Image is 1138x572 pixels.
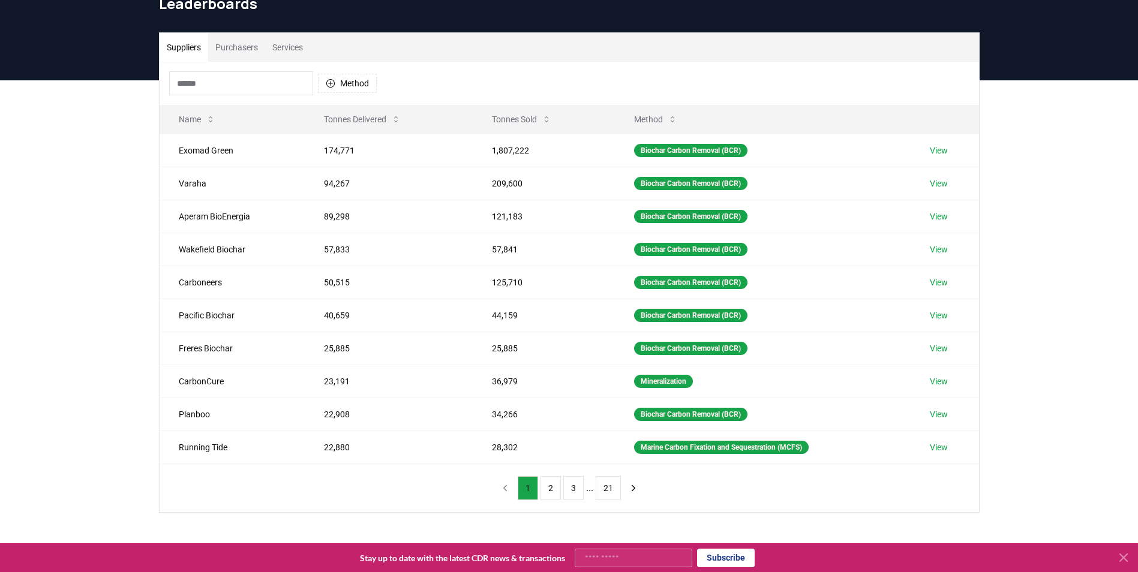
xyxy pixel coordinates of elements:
td: Planboo [160,398,305,430]
button: next page [623,476,644,500]
a: View [930,441,948,453]
td: 28,302 [473,430,615,463]
td: 57,833 [305,233,472,266]
button: Services [265,33,310,62]
td: Freres Biochar [160,332,305,365]
td: 209,600 [473,167,615,200]
div: Biochar Carbon Removal (BCR) [634,144,747,157]
td: Varaha [160,167,305,200]
td: Pacific Biochar [160,299,305,332]
button: Suppliers [160,33,208,62]
td: 125,710 [473,266,615,299]
li: ... [586,481,593,495]
button: 21 [596,476,621,500]
td: 22,880 [305,430,472,463]
td: 89,298 [305,200,472,233]
a: View [930,375,948,387]
td: Wakefield Biochar [160,233,305,266]
td: 25,885 [305,332,472,365]
a: View [930,276,948,288]
a: View [930,309,948,321]
button: Name [169,107,225,131]
td: Carboneers [160,266,305,299]
td: 121,183 [473,200,615,233]
td: Running Tide [160,430,305,463]
td: 57,841 [473,233,615,266]
a: View [930,144,948,156]
div: Biochar Carbon Removal (BCR) [634,276,747,289]
a: View [930,408,948,420]
td: 34,266 [473,398,615,430]
button: Method [318,74,377,93]
td: 40,659 [305,299,472,332]
td: 1,807,222 [473,134,615,167]
a: View [930,342,948,354]
div: Biochar Carbon Removal (BCR) [634,342,747,355]
button: 1 [518,476,538,500]
td: 36,979 [473,365,615,398]
div: Biochar Carbon Removal (BCR) [634,177,747,190]
button: 3 [563,476,584,500]
td: Exomad Green [160,134,305,167]
td: 25,885 [473,332,615,365]
td: 174,771 [305,134,472,167]
div: Marine Carbon Fixation and Sequestration (MCFS) [634,441,809,454]
div: Biochar Carbon Removal (BCR) [634,243,747,256]
td: CarbonCure [160,365,305,398]
td: 50,515 [305,266,472,299]
button: Tonnes Sold [482,107,561,131]
td: Aperam BioEnergia [160,200,305,233]
a: View [930,243,948,255]
a: View [930,177,948,189]
td: 23,191 [305,365,472,398]
td: 94,267 [305,167,472,200]
button: Purchasers [208,33,265,62]
a: View [930,210,948,222]
div: Mineralization [634,375,693,388]
button: 2 [541,476,561,500]
td: 22,908 [305,398,472,430]
div: Biochar Carbon Removal (BCR) [634,408,747,421]
div: Biochar Carbon Removal (BCR) [634,309,747,322]
div: Biochar Carbon Removal (BCR) [634,210,747,223]
button: Method [624,107,687,131]
td: 44,159 [473,299,615,332]
button: Tonnes Delivered [314,107,410,131]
